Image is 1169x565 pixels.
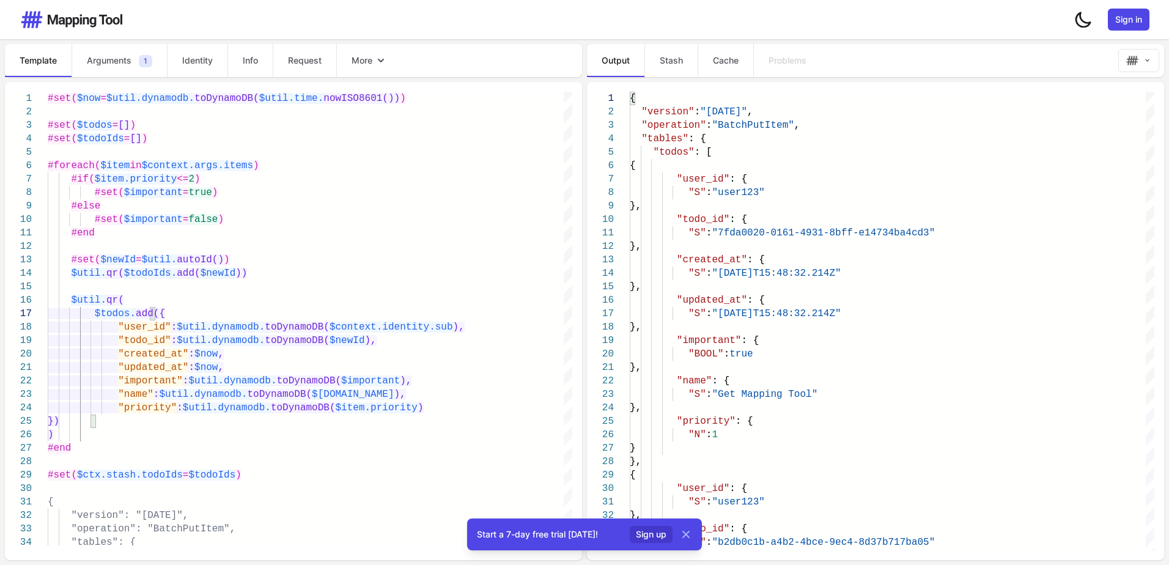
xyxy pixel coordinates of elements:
[276,375,341,386] span: toDynamoDB(
[5,441,32,455] div: 27
[706,120,712,131] span: :
[587,307,614,320] div: 17
[130,120,136,131] span: )
[142,160,253,171] span: $context.args.items
[712,429,718,440] span: 1
[677,214,729,225] span: "todo_id"
[100,254,136,265] span: $newId
[177,268,200,279] span: add(
[5,159,32,172] div: 6
[212,187,218,198] span: )
[587,186,614,199] div: 8
[48,443,71,454] span: #end
[71,227,94,238] span: #end
[587,401,614,415] div: 24
[712,537,935,548] span: "b2db0c1b-a4b2-4bce-9ec4-8d37b717ba05"
[794,120,800,131] span: ,
[5,186,32,199] div: 8
[712,187,764,198] span: "user123"
[130,537,136,548] span: {
[587,92,614,105] div: 1
[183,375,189,386] span: :
[587,253,614,267] div: 13
[194,93,259,104] span: toDynamoDB(
[253,160,259,171] span: )
[400,375,411,386] span: ),
[587,240,614,253] div: 12
[71,268,106,279] span: $util.
[587,132,614,146] div: 4
[688,349,724,360] span: "BOOL"
[77,470,183,481] span: $ctx.stash.todoIds
[235,470,242,481] span: )
[677,375,712,386] span: "name"
[5,267,32,280] div: 14
[5,253,32,267] div: 13
[48,93,77,104] span: #set(
[312,389,394,400] span: $[DOMAIN_NAME]
[337,45,402,76] button: More
[5,361,32,374] div: 21
[171,322,177,333] span: :
[118,375,183,386] span: "important"
[630,160,636,171] span: {
[48,416,59,427] span: })
[71,295,106,306] span: $util.
[194,362,218,373] span: $now
[5,92,32,105] div: 1
[183,402,271,413] span: $util.dynamodb.
[712,268,841,279] span: "[DATE]T15:48:32.214Z"
[5,280,32,294] div: 15
[587,146,614,159] div: 5
[5,240,32,253] div: 12
[712,497,764,508] span: "user123"
[677,174,729,185] span: "user_id"
[247,389,312,400] span: toDynamoDB(
[341,375,400,386] span: $important
[336,402,418,413] span: $item.priority
[587,199,614,213] div: 9
[5,388,32,401] div: 23
[136,308,165,319] span: add({
[183,187,189,198] span: =
[641,133,688,144] span: "tables"
[5,44,582,77] nav: Tabs
[100,160,130,171] span: $item
[688,308,706,319] span: "S"
[124,268,177,279] span: $todoIds.
[729,483,747,494] span: : {
[112,120,119,131] span: =
[5,172,32,186] div: 7
[587,172,614,186] div: 7
[587,374,614,388] div: 22
[688,268,706,279] span: "S"
[20,10,124,29] img: Mapping Tool
[736,416,753,427] span: : {
[177,335,265,346] span: $util.dynamodb.
[5,482,32,495] div: 30
[587,468,614,482] div: 29
[453,322,465,333] span: ),
[201,268,236,279] span: $newId
[224,254,230,265] span: )
[587,361,614,374] div: 21
[188,187,212,198] span: true
[602,54,630,67] span: Output
[712,389,817,400] span: "Get Mapping Tool"
[747,106,753,117] span: ,
[159,389,247,400] span: $util.dynamodb.
[130,160,141,171] span: in
[706,429,712,440] span: :
[706,268,712,279] span: :
[587,441,614,455] div: 27
[630,456,641,467] span: },
[418,402,424,413] span: )
[630,402,641,413] span: },
[71,510,130,521] span: "version":
[747,254,765,265] span: : {
[630,241,641,252] span: },
[124,187,183,198] span: $important
[630,322,641,333] span: },
[5,119,32,132] div: 3
[477,528,625,541] p: Start a 7-day free trial [DATE]!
